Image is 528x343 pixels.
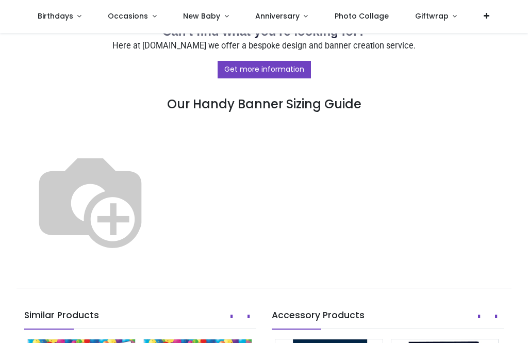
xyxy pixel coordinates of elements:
[255,11,300,21] span: Anniversary
[24,60,504,113] h3: Our Handy Banner Sizing Guide
[241,308,256,325] button: Next
[224,308,239,325] button: Prev
[183,11,220,21] span: New Baby
[415,11,449,21] span: Giftwrap
[272,309,504,329] h5: Accessory Products
[24,40,504,52] p: Here at [DOMAIN_NAME] we offer a bespoke design and banner creation service.
[24,309,256,329] h5: Similar Products
[471,308,487,325] button: Prev
[335,11,389,21] span: Photo Collage
[488,308,504,325] button: Next
[108,11,148,21] span: Occasions
[218,61,311,78] a: Get more information
[24,134,156,266] img: Banner_Size_Helper_Image_Compare.svg
[38,11,73,21] span: Birthdays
